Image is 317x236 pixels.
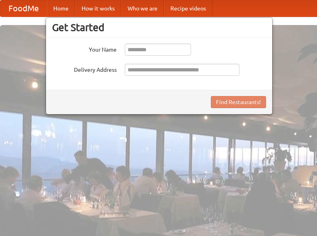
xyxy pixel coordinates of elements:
[52,64,117,74] label: Delivery Address
[0,0,47,17] a: FoodMe
[164,0,212,17] a: Recipe videos
[211,96,266,108] button: Find Restaurants!
[121,0,164,17] a: Who we are
[47,0,75,17] a: Home
[52,44,117,54] label: Your Name
[75,0,121,17] a: How it works
[52,21,266,33] h3: Get Started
